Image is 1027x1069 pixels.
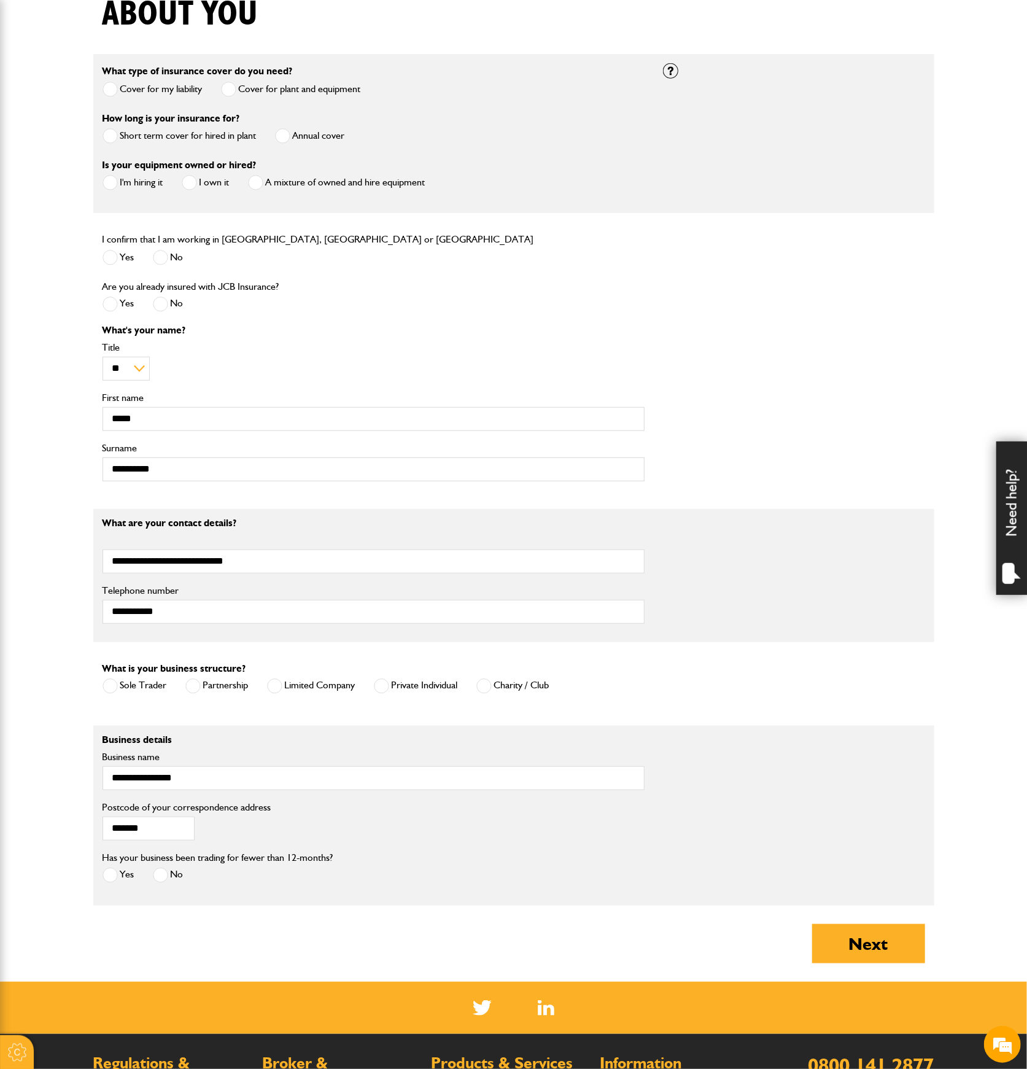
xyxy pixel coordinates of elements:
label: First name [103,393,645,403]
label: Has your business been trading for fewer than 12-months? [103,853,333,863]
label: Yes [103,250,134,265]
label: No [153,297,184,312]
label: No [153,250,184,265]
label: A mixture of owned and hire equipment [248,175,425,190]
label: Yes [103,297,134,312]
label: How long is your insurance for? [103,114,240,123]
label: Charity / Club [476,678,549,694]
label: I confirm that I am working in [GEOGRAPHIC_DATA], [GEOGRAPHIC_DATA] or [GEOGRAPHIC_DATA] [103,235,534,244]
label: Are you already insured with JCB Insurance? [103,282,279,292]
label: Title [103,343,645,352]
label: Postcode of your correspondence address [103,803,290,812]
label: Partnership [185,678,249,694]
label: Short term cover for hired in plant [103,128,257,144]
div: Need help? [996,441,1027,595]
label: Surname [103,443,645,453]
a: LinkedIn [538,1000,554,1016]
button: Next [812,924,925,963]
p: Business details [103,735,645,745]
label: Business name [103,752,645,762]
label: What is your business structure? [103,664,246,674]
label: Cover for my liability [103,82,203,97]
p: What's your name? [103,325,645,335]
label: No [153,868,184,883]
label: Limited Company [267,678,355,694]
label: Cover for plant and equipment [221,82,361,97]
label: What type of insurance cover do you need? [103,66,293,76]
label: Yes [103,868,134,883]
label: Private Individual [374,678,458,694]
label: I'm hiring it [103,175,163,190]
label: Sole Trader [103,678,167,694]
label: I own it [182,175,230,190]
p: What are your contact details? [103,518,645,528]
img: Linked In [538,1000,554,1016]
img: Twitter [473,1000,492,1016]
label: Annual cover [275,128,345,144]
label: Is your equipment owned or hired? [103,160,257,170]
label: Telephone number [103,586,645,596]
